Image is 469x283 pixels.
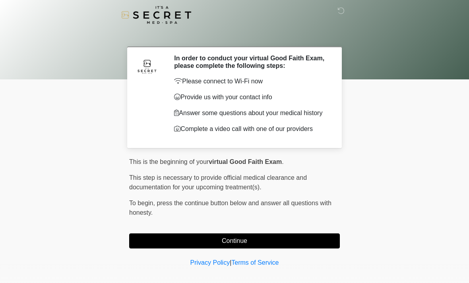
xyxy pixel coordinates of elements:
span: press the continue button below and answer all questions with honesty. [129,200,331,216]
button: Continue [129,233,340,248]
img: Agent Avatar [135,54,159,78]
a: | [230,259,231,266]
strong: virtual Good Faith Exam [209,158,282,165]
h2: In order to conduct your virtual Good Faith Exam, please complete the following steps: [174,54,328,69]
span: To begin, [129,200,157,206]
span: . [282,158,283,165]
span: This step is necessary to provide official medical clearance and documentation for your upcoming ... [129,174,307,191]
p: Answer some questions about your medical history [174,108,328,118]
a: Terms of Service [231,259,279,266]
p: Please connect to Wi-Fi now [174,77,328,86]
p: Provide us with your contact info [174,92,328,102]
img: It's A Secret Med Spa Logo [121,6,191,24]
span: This is the beginning of your [129,158,209,165]
h1: ‎ ‎ [123,29,346,43]
a: Privacy Policy [190,259,230,266]
p: Complete a video call with one of our providers [174,124,328,134]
